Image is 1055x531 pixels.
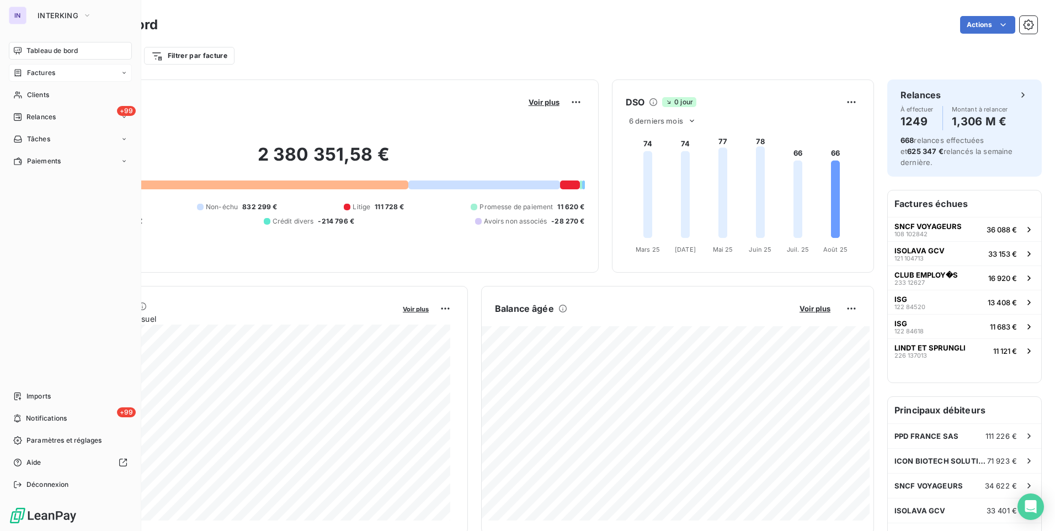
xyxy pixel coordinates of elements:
[242,202,277,212] span: 832 299 €
[484,216,547,226] span: Avoirs non associés
[9,130,132,148] a: Tâches
[206,202,238,212] span: Non-échu
[712,246,733,253] tspan: Mai 25
[399,304,432,314] button: Voir plus
[796,304,834,314] button: Voir plus
[888,314,1041,338] button: ISG122 8461811 683 €
[375,202,404,212] span: 111 728 €
[960,16,1015,34] button: Actions
[9,432,132,449] a: Paramètres et réglages
[800,304,830,313] span: Voir plus
[38,11,78,20] span: INTERKING
[9,42,132,60] a: Tableau de bord
[27,68,55,78] span: Factures
[990,322,1017,331] span: 11 683 €
[901,88,941,102] h6: Relances
[787,246,809,253] tspan: Juil. 25
[662,97,696,107] span: 0 jour
[629,116,683,125] span: 6 derniers mois
[901,106,934,113] span: À effectuer
[952,106,1008,113] span: Montant à relancer
[9,64,132,82] a: Factures
[888,338,1041,363] button: LINDT ET SPRUNGLI226 13701311 121 €
[26,112,56,122] span: Relances
[987,456,1017,465] span: 71 923 €
[27,90,49,100] span: Clients
[403,305,429,313] span: Voir plus
[993,347,1017,355] span: 11 121 €
[985,481,1017,490] span: 34 622 €
[888,241,1041,265] button: ISOLAVA GCV121 10471333 153 €
[894,222,962,231] span: SNCF VOYAGEURS
[353,202,370,212] span: Litige
[9,152,132,170] a: Paiements
[894,352,927,359] span: 226 137013
[26,413,67,423] span: Notifications
[894,304,925,310] span: 122 84520
[1017,493,1044,520] div: Open Intercom Messenger
[888,217,1041,241] button: SNCF VOYAGEURS108 10284236 088 €
[907,147,943,156] span: 625 347 €
[9,86,132,104] a: Clients
[62,313,395,325] span: Chiffre d'affaires mensuel
[888,265,1041,290] button: CLUB EMPLOY�S233 1262716 920 €
[273,216,314,226] span: Crédit divers
[529,98,560,107] span: Voir plus
[26,46,78,56] span: Tableau de bord
[988,274,1017,283] span: 16 920 €
[894,343,966,352] span: LINDT ET SPRUNGLI
[894,279,925,286] span: 233 12627
[894,295,907,304] span: ISG
[823,246,848,253] tspan: Août 25
[894,506,946,515] span: ISOLAVA GCV
[675,246,696,253] tspan: [DATE]
[987,506,1017,515] span: 33 401 €
[894,481,963,490] span: SNCF VOYAGEURS
[26,391,51,401] span: Imports
[26,458,41,468] span: Aide
[985,432,1017,440] span: 111 226 €
[9,507,77,524] img: Logo LeanPay
[952,113,1008,130] h4: 1,306 M €
[894,231,928,237] span: 108 102842
[27,156,61,166] span: Paiements
[479,202,553,212] span: Promesse de paiement
[901,136,914,145] span: 668
[888,290,1041,314] button: ISG122 8452013 408 €
[551,216,584,226] span: -28 270 €
[318,216,354,226] span: -214 796 €
[988,249,1017,258] span: 33 153 €
[525,97,563,107] button: Voir plus
[9,108,132,126] a: +99Relances
[894,246,945,255] span: ISOLAVA GCV
[117,407,136,417] span: +99
[894,456,987,465] span: ICON BIOTECH SOLUTION
[557,202,584,212] span: 11 620 €
[894,432,958,440] span: PPD FRANCE SAS
[636,246,660,253] tspan: Mars 25
[901,113,934,130] h4: 1249
[144,47,235,65] button: Filtrer par facture
[9,454,132,471] a: Aide
[888,397,1041,423] h6: Principaux débiteurs
[988,298,1017,307] span: 13 408 €
[894,328,924,334] span: 122 84618
[9,387,132,405] a: Imports
[117,106,136,116] span: +99
[9,7,26,24] div: IN
[26,436,102,445] span: Paramètres et réglages
[888,190,1041,217] h6: Factures échues
[894,270,958,279] span: CLUB EMPLOY�S
[495,302,554,315] h6: Balance âgée
[62,144,585,177] h2: 2 380 351,58 €
[894,255,924,262] span: 121 104713
[626,95,644,109] h6: DSO
[901,136,1013,167] span: relances effectuées et relancés la semaine dernière.
[894,319,907,328] span: ISG
[27,134,50,144] span: Tâches
[26,480,69,490] span: Déconnexion
[749,246,771,253] tspan: Juin 25
[987,225,1017,234] span: 36 088 €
